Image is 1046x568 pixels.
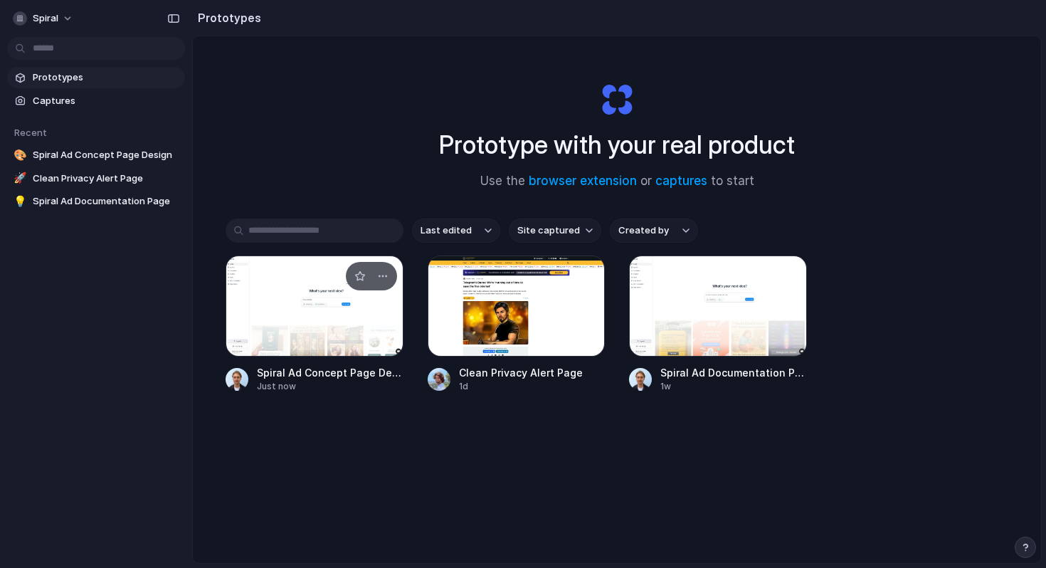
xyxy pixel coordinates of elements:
div: 1w [660,380,807,393]
span: Created by [618,223,669,238]
span: Last edited [421,223,472,238]
span: Prototypes [33,70,179,85]
span: Spiral Ad Documentation Page [660,365,807,380]
a: Clean Privacy Alert PageClean Privacy Alert Page1d [428,256,606,393]
button: Last edited [412,219,500,243]
h1: Prototype with your real product [439,126,795,164]
span: Captures [33,94,179,108]
span: Clean Privacy Alert Page [459,365,606,380]
a: captures [655,174,707,188]
span: Use the or to start [480,172,754,191]
button: Site captured [509,219,601,243]
div: Just now [257,380,403,393]
a: Spiral Ad Documentation PageSpiral Ad Documentation Page1w [629,256,807,393]
div: 🚀 [13,172,27,186]
span: Site captured [517,223,580,238]
span: Recent [14,127,47,138]
span: Spiral Ad Concept Page Design [33,148,179,162]
button: Spiral [7,7,80,30]
button: Created by [610,219,698,243]
span: Clean Privacy Alert Page [33,172,179,186]
a: browser extension [529,174,637,188]
a: Captures [7,90,185,112]
div: 💡 [13,194,27,209]
a: Spiral Ad Concept Page DesignSpiral Ad Concept Page DesignJust now [226,256,403,393]
span: Spiral Ad Documentation Page [33,194,179,209]
div: 1d [459,380,606,393]
a: 🎨Spiral Ad Concept Page Design [7,144,185,166]
h2: Prototypes [192,9,261,26]
div: 🎨 [13,148,27,162]
a: 💡Spiral Ad Documentation Page [7,191,185,212]
a: 🚀Clean Privacy Alert Page [7,168,185,189]
span: Spiral Ad Concept Page Design [257,365,403,380]
span: Spiral [33,11,58,26]
a: Prototypes [7,67,185,88]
